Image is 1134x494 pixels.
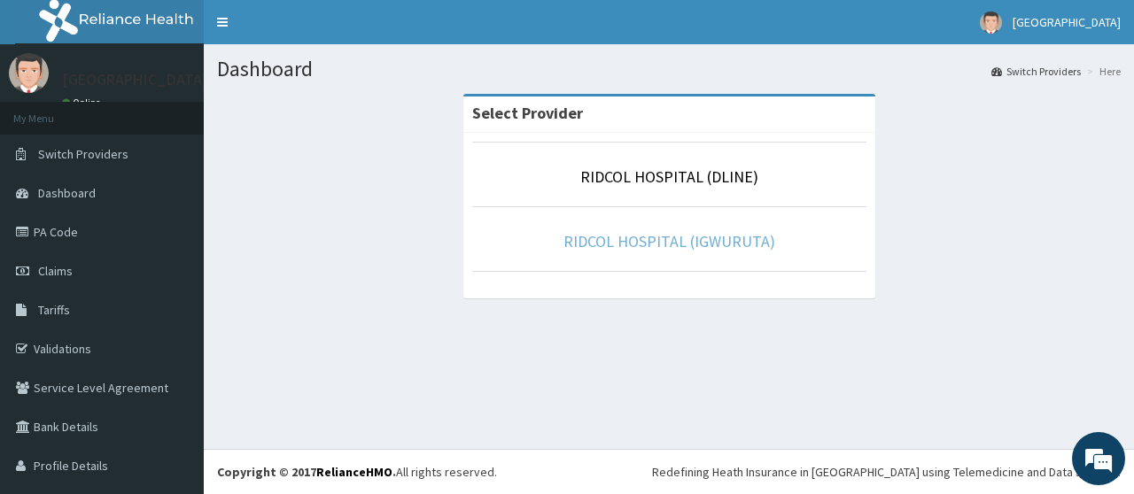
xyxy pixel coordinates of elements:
span: Dashboard [38,185,96,201]
h1: Dashboard [217,58,1121,81]
img: User Image [9,53,49,93]
a: Online [62,96,105,109]
div: Redefining Heath Insurance in [GEOGRAPHIC_DATA] using Telemedicine and Data Science! [652,463,1121,481]
footer: All rights reserved. [204,449,1134,494]
p: [GEOGRAPHIC_DATA] [62,72,208,88]
span: Claims [38,263,73,279]
img: User Image [980,12,1002,34]
a: RIDCOL HOSPITAL (DLINE) [580,166,758,187]
span: [GEOGRAPHIC_DATA] [1013,14,1121,30]
a: RIDCOL HOSPITAL (IGWURUTA) [563,231,775,251]
a: Switch Providers [991,64,1081,79]
li: Here [1083,64,1121,79]
a: RelianceHMO [316,464,392,480]
span: Tariffs [38,302,70,318]
strong: Select Provider [472,103,583,123]
strong: Copyright © 2017 . [217,464,396,480]
span: Switch Providers [38,146,128,162]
